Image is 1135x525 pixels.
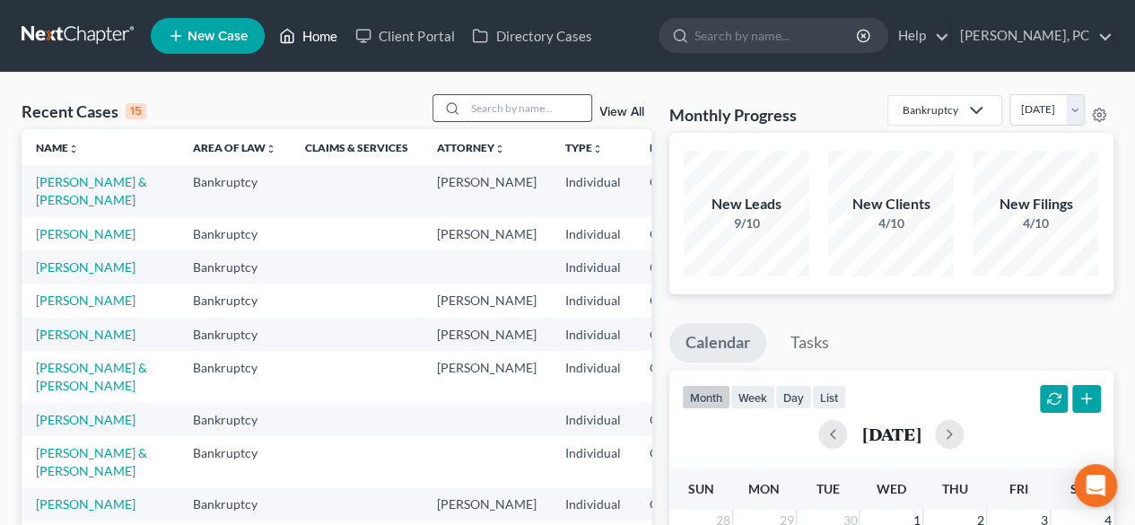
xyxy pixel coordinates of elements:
[828,194,954,214] div: New Clients
[551,165,635,216] td: Individual
[774,323,845,363] a: Tasks
[423,318,551,351] td: [PERSON_NAME]
[973,214,1098,232] div: 4/10
[466,95,591,121] input: Search by name...
[684,194,809,214] div: New Leads
[973,194,1098,214] div: New Filings
[188,30,248,43] span: New Case
[179,436,291,487] td: Bankruptcy
[423,284,551,318] td: [PERSON_NAME]
[1074,464,1117,507] div: Open Intercom Messenger
[551,217,635,250] td: Individual
[1008,481,1027,496] span: Fri
[828,214,954,232] div: 4/10
[635,217,723,250] td: COB
[36,293,135,308] a: [PERSON_NAME]
[36,174,147,207] a: [PERSON_NAME] & [PERSON_NAME]
[36,327,135,342] a: [PERSON_NAME]
[877,481,906,496] span: Wed
[775,385,812,409] button: day
[1070,481,1093,496] span: Sat
[816,481,839,496] span: Tue
[463,20,600,52] a: Directory Cases
[812,385,846,409] button: list
[599,106,644,118] a: View All
[179,403,291,436] td: Bankruptcy
[126,103,146,119] div: 15
[494,144,505,154] i: unfold_more
[592,144,603,154] i: unfold_more
[669,104,797,126] h3: Monthly Progress
[423,488,551,521] td: [PERSON_NAME]
[694,19,859,52] input: Search by name...
[551,250,635,284] td: Individual
[437,141,505,154] a: Attorneyunfold_more
[635,403,723,436] td: COB
[36,141,79,154] a: Nameunfold_more
[423,165,551,216] td: [PERSON_NAME]
[179,318,291,351] td: Bankruptcy
[942,481,968,496] span: Thu
[423,217,551,250] td: [PERSON_NAME]
[179,250,291,284] td: Bankruptcy
[36,259,135,275] a: [PERSON_NAME]
[889,20,949,52] a: Help
[635,351,723,402] td: COB
[36,445,147,478] a: [PERSON_NAME] & [PERSON_NAME]
[179,217,291,250] td: Bankruptcy
[650,141,709,154] a: Districtunfold_more
[635,284,723,318] td: COB
[179,351,291,402] td: Bankruptcy
[551,436,635,487] td: Individual
[22,101,146,122] div: Recent Cases
[687,481,713,496] span: Sun
[635,165,723,216] td: COB
[346,20,463,52] a: Client Portal
[551,284,635,318] td: Individual
[682,385,730,409] button: month
[179,165,291,216] td: Bankruptcy
[551,488,635,521] td: Individual
[68,144,79,154] i: unfold_more
[551,351,635,402] td: Individual
[193,141,276,154] a: Area of Lawunfold_more
[291,129,423,165] th: Claims & Services
[635,488,723,521] td: COB
[684,214,809,232] div: 9/10
[36,412,135,427] a: [PERSON_NAME]
[423,351,551,402] td: [PERSON_NAME]
[179,284,291,318] td: Bankruptcy
[565,141,603,154] a: Typeunfold_more
[635,250,723,284] td: COB
[903,102,958,118] div: Bankruptcy
[270,20,346,52] a: Home
[36,496,135,512] a: [PERSON_NAME]
[951,20,1113,52] a: [PERSON_NAME], PC
[551,403,635,436] td: Individual
[730,385,775,409] button: week
[551,318,635,351] td: Individual
[748,481,780,496] span: Mon
[36,226,135,241] a: [PERSON_NAME]
[266,144,276,154] i: unfold_more
[635,318,723,351] td: COB
[36,360,147,393] a: [PERSON_NAME] & [PERSON_NAME]
[635,436,723,487] td: COB
[179,488,291,521] td: Bankruptcy
[669,323,766,363] a: Calendar
[861,424,921,443] h2: [DATE]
